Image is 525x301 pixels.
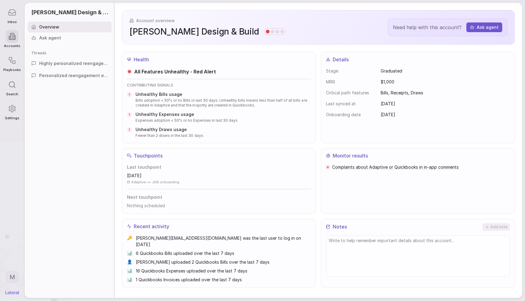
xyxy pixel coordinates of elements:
[39,60,108,66] span: Highly personalized reengagement email for [PERSON_NAME] Design & Build
[333,223,347,230] span: Notes
[134,152,163,159] span: Touchpoints
[326,79,376,85] dt: MRR
[136,18,175,24] span: Account overview
[9,273,15,281] span: M
[326,101,376,107] dt: Last synced at
[134,68,216,75] span: All Features Unhealthy - Red Alert
[127,83,311,88] span: CONTRIBUTING SIGNALS
[8,20,17,24] span: Inbox
[127,164,311,170] span: Last touchpoint
[4,44,20,48] span: Accounts
[134,56,149,63] span: Health
[136,276,242,283] span: 1 Quickbooks Invoices uploaded over the last 7 days
[333,56,349,63] span: Details
[127,235,132,241] span: 🔑
[129,127,130,132] span: !
[136,118,238,123] span: Expenses adoption < 50% or no Expenses in last 30 days
[31,51,46,56] span: Threads
[136,259,269,265] span: [PERSON_NAME] uploaded 2 Quickbooks Bills over the last 7 days
[333,152,368,159] span: Monitor results
[127,173,142,179] span: [DATE]
[127,194,311,200] span: Next touchpoint
[136,235,311,248] span: [PERSON_NAME][EMAIL_ADDRESS][DOMAIN_NAME] was the last user to log in on [DATE]
[129,92,130,97] span: !
[326,68,376,74] dt: Stage
[393,24,462,31] span: Need help with this account?
[3,27,21,51] a: Accounts
[28,32,112,43] a: Ask agent
[381,112,395,118] span: [DATE]
[136,133,203,138] span: Fewer than 2 draws in the last 30 days
[3,68,21,72] span: Playbooks
[5,116,19,120] span: Settings
[129,112,130,117] span: !
[326,112,376,118] dt: Onboarding date
[3,99,21,123] a: Settings
[482,223,510,231] button: Add note
[136,111,238,117] span: Unhealthy Expenses usage
[136,268,247,274] span: 16 Quickbooks Expenses uploaded over the last 7 days
[136,91,311,97] span: Unhealthy Bills usage
[326,90,376,96] dt: Critical path features
[136,250,234,256] span: 6 Quickbooks Bills uploaded over the last 7 days
[127,276,132,282] span: 📊
[28,22,112,32] a: Overview
[381,79,394,85] span: $1,000
[381,68,402,74] span: Graduated
[39,73,108,79] span: Personalized reengagement email for [PERSON_NAME] Design & Build
[39,24,59,30] span: Overview
[127,259,132,265] span: 👤
[6,92,18,96] span: Search
[3,51,21,75] a: Playbooks
[136,98,311,108] span: Bills adoption < 50% or no Bills in last 30 days. Unhealthy bills means less than half of all bil...
[134,223,169,230] span: Recent activity
[127,250,132,256] span: 📊
[28,70,112,81] a: Personalized reengagement email for [PERSON_NAME] Design & Build
[381,90,423,96] span: Bills, Receipts, Draws
[39,35,61,41] span: Ask agent
[127,268,132,274] span: 📊
[31,8,109,16] span: [PERSON_NAME] Design & Build
[28,58,112,69] a: Highly personalized reengagement email for [PERSON_NAME] Design & Build
[5,291,19,294] img: Lateral
[3,3,21,27] a: Inbox
[127,203,311,209] span: Nothing scheduled
[466,22,502,32] button: Ask agent
[131,180,179,184] span: Adaptive <> JDB onboarding
[332,164,459,170] a: Complaints about Adaptive or Quickbooks in in-app comments
[381,101,395,107] span: [DATE]
[136,127,203,133] span: Unhealthy Draws usage
[129,26,259,37] span: [PERSON_NAME] Design & Build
